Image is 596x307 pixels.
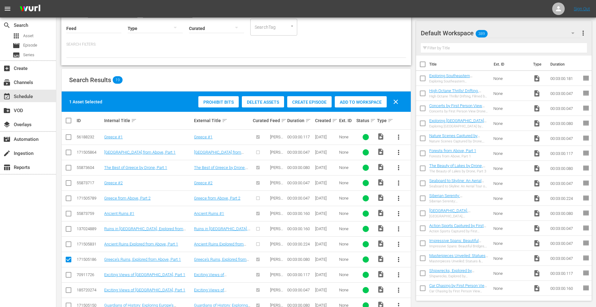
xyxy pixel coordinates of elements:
[491,251,531,266] td: None
[429,118,486,128] a: Exploring [GEOGRAPHIC_DATA] by Drone, Part 2
[548,236,582,251] td: 00:03:00.047
[491,281,531,296] td: None
[533,285,541,292] span: Video
[339,150,354,155] div: None
[339,288,354,292] div: None
[77,196,102,201] div: 171505789
[429,274,488,278] div: Shipwrecks, Explored by [PERSON_NAME], Part 2
[491,266,531,281] td: None
[491,146,531,161] td: None
[582,194,590,202] span: reorder
[582,269,590,277] span: reorder
[287,196,313,201] div: 00:03:00.047
[287,242,313,246] div: 00:03:00.224
[194,257,249,266] a: Greece's Ruins, Explored from Above, Part 1
[104,196,150,201] a: Greece from Above, Part 2
[533,75,541,82] span: Video
[194,242,246,251] a: Ancient Ruins Explored from Above, Part 1
[377,286,385,293] span: Video
[548,206,582,221] td: 00:03:00.080
[533,255,541,262] span: Video
[15,2,45,16] img: ans4CAIJ8jUAAAAAAAAAAAAAAAAAAAAAAAAgQb4GAAAAAAAAAAAAAAAAAAAAAAAAJMjXAAAAAAAAAAAAAAAAAAAAAAAAgAT5G...
[391,283,406,298] button: more_vert
[582,239,590,247] span: reorder
[339,226,354,231] div: None
[391,176,406,191] button: more_vert
[429,229,488,233] div: Action Sports Captured by First Person View Drones, Part 2
[582,164,590,172] span: reorder
[3,93,11,100] span: Schedule
[391,237,406,252] button: more_vert
[388,118,393,123] span: sort
[270,135,284,167] span: [PERSON_NAME] - AirVuz / DroneTV - Travel
[548,266,582,281] td: 00:03:00.117
[77,135,102,139] div: 56188232
[77,165,102,170] div: 55873604
[429,178,484,192] a: Seaboard to Skyline: An Aerial Tour of American Ports & Harbors, Part 2
[377,179,385,186] span: Video
[388,94,403,109] button: clear
[429,79,488,83] div: Exploring Southeastern [GEOGRAPHIC_DATA] by Drone, Part 3
[222,118,227,123] span: sort
[395,271,402,279] span: more_vert
[339,272,354,277] div: None
[242,100,284,105] span: Delete Assets
[491,131,531,146] td: None
[377,133,385,140] span: Video
[77,257,102,262] div: 171505186
[391,221,406,236] button: more_vert
[490,56,530,73] th: Ext. ID
[582,254,590,262] span: reorder
[287,288,313,292] div: 00:03:00.047
[582,179,590,187] span: reorder
[270,196,284,229] span: [PERSON_NAME] - AirVuz / DroneTV - Travel
[104,211,134,216] a: Ancient Ruins #1
[335,100,387,105] span: Add to Workspace
[253,118,268,123] div: Curated
[582,149,590,157] span: reorder
[391,130,406,145] button: more_vert
[476,27,487,40] span: 389
[533,105,541,112] span: Video
[395,240,402,248] span: more_vert
[533,240,541,247] span: Video
[429,148,476,153] a: Forests from Above, Part 1
[429,268,474,278] a: Shipwrecks, Explored by [PERSON_NAME], Part 2
[429,199,488,203] div: Siberian Serenity: [GEOGRAPHIC_DATA]’s Frozen Wonderland, Part 2
[77,226,102,231] div: 137024889
[305,118,311,123] span: sort
[23,52,34,58] span: Series
[69,99,102,105] div: 1 Asset Selected
[429,208,485,222] a: [GEOGRAPHIC_DATA], [GEOGRAPHIC_DATA] by Drone, Part 2
[315,242,337,246] div: [DATE]
[582,104,590,112] span: reorder
[377,255,385,263] span: Video
[339,211,354,216] div: None
[377,148,385,156] span: Video
[270,181,284,213] span: [PERSON_NAME] - AirVuz / DroneTV - Travel
[429,259,488,263] div: Masterpieces Unveiled: Statues & Sculptures, Filmed by [PERSON_NAME], Part 3
[194,117,251,124] div: External Title
[391,206,406,221] button: more_vert
[198,96,239,107] button: Prohibit Bits
[429,124,488,128] div: Exploring [GEOGRAPHIC_DATA] by Drone, Part 2
[377,240,385,247] span: Video
[270,150,284,183] span: [PERSON_NAME] - AirVuz / DroneTV - Travel
[194,211,224,216] a: Ancient Ruins #1
[3,164,11,171] span: Reports
[533,195,541,202] span: Video
[548,221,582,236] td: 00:03:00.047
[395,286,402,294] span: more_vert
[104,181,123,185] a: Greece #2
[548,131,582,146] td: 00:03:00.047
[533,225,541,232] span: Video
[339,242,354,246] div: None
[13,51,20,59] span: Series
[533,270,541,277] span: Video
[391,267,406,282] button: more_vert
[574,6,590,11] a: Sign Out
[287,257,313,262] div: 00:03:00.080
[77,118,102,123] div: ID
[77,181,102,185] div: 55873717
[491,161,531,176] td: None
